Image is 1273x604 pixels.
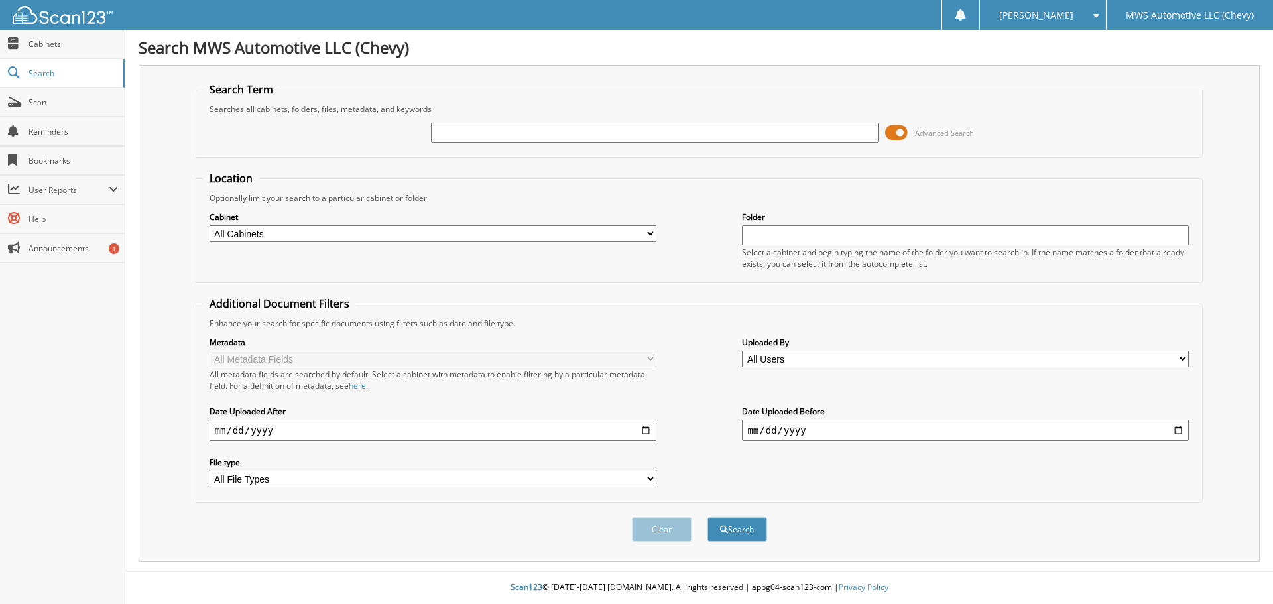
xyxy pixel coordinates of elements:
div: 1 [109,243,119,254]
div: Select a cabinet and begin typing the name of the folder you want to search in. If the name match... [742,247,1189,269]
span: Advanced Search [915,128,974,138]
button: Search [707,517,767,542]
div: Optionally limit your search to a particular cabinet or folder [203,192,1196,204]
div: Searches all cabinets, folders, files, metadata, and keywords [203,103,1196,115]
label: Uploaded By [742,337,1189,348]
span: Search [29,68,116,79]
input: end [742,420,1189,441]
label: Date Uploaded After [210,406,656,417]
span: Reminders [29,126,118,137]
div: © [DATE]-[DATE] [DOMAIN_NAME]. All rights reserved | appg04-scan123-com | [125,572,1273,604]
legend: Additional Document Filters [203,296,356,311]
span: MWS Automotive LLC (Chevy) [1126,11,1254,19]
a: Privacy Policy [839,581,888,593]
span: Scan123 [511,581,542,593]
span: Scan [29,97,118,108]
img: scan123-logo-white.svg [13,6,113,24]
label: Cabinet [210,211,656,223]
div: All metadata fields are searched by default. Select a cabinet with metadata to enable filtering b... [210,369,656,391]
legend: Search Term [203,82,280,97]
span: [PERSON_NAME] [999,11,1073,19]
button: Clear [632,517,692,542]
a: here [349,380,366,391]
label: Folder [742,211,1189,223]
span: Announcements [29,243,118,254]
label: File type [210,457,656,468]
div: Enhance your search for specific documents using filters such as date and file type. [203,318,1196,329]
span: Help [29,213,118,225]
h1: Search MWS Automotive LLC (Chevy) [139,36,1260,58]
label: Metadata [210,337,656,348]
span: Bookmarks [29,155,118,166]
label: Date Uploaded Before [742,406,1189,417]
input: start [210,420,656,441]
legend: Location [203,171,259,186]
span: Cabinets [29,38,118,50]
span: User Reports [29,184,109,196]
